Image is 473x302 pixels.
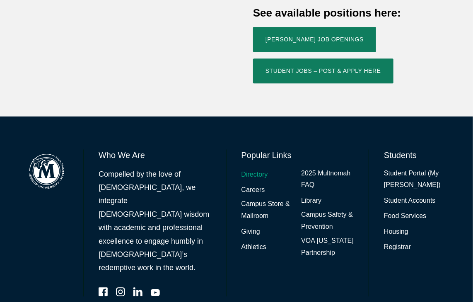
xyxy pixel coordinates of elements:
[99,288,108,297] a: Facebook
[241,226,260,238] a: Giving
[151,288,160,297] a: YouTube
[301,209,354,233] a: Campus Safety & Prevention
[241,150,354,161] h6: Popular Links
[301,195,321,207] a: Library
[241,185,265,197] a: Careers
[384,168,448,192] a: Student Portal (My [PERSON_NAME])
[99,168,211,275] p: Compelled by the love of [DEMOGRAPHIC_DATA], we integrate [DEMOGRAPHIC_DATA] wisdom with academic...
[25,150,68,193] img: Multnomah Campus of Jessup University logo
[384,195,436,207] a: Student Accounts
[253,27,376,52] a: [PERSON_NAME] Job Openings
[384,226,408,238] a: Housing
[241,199,294,223] a: Campus Store & Mailroom
[99,150,211,161] h6: Who We Are
[253,59,393,84] a: Student Jobs – Post & Apply Here
[253,5,448,20] h4: See available positions here:
[301,168,354,192] a: 2025 Multnomah FAQ
[116,288,125,297] a: Instagram
[384,242,411,254] a: Registrar
[133,288,142,297] a: LinkedIn
[241,242,266,254] a: Athletics
[301,235,354,259] a: VOA [US_STATE] Partnership
[384,150,448,161] h6: Students
[241,169,268,181] a: Directory
[384,211,426,223] a: Food Services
